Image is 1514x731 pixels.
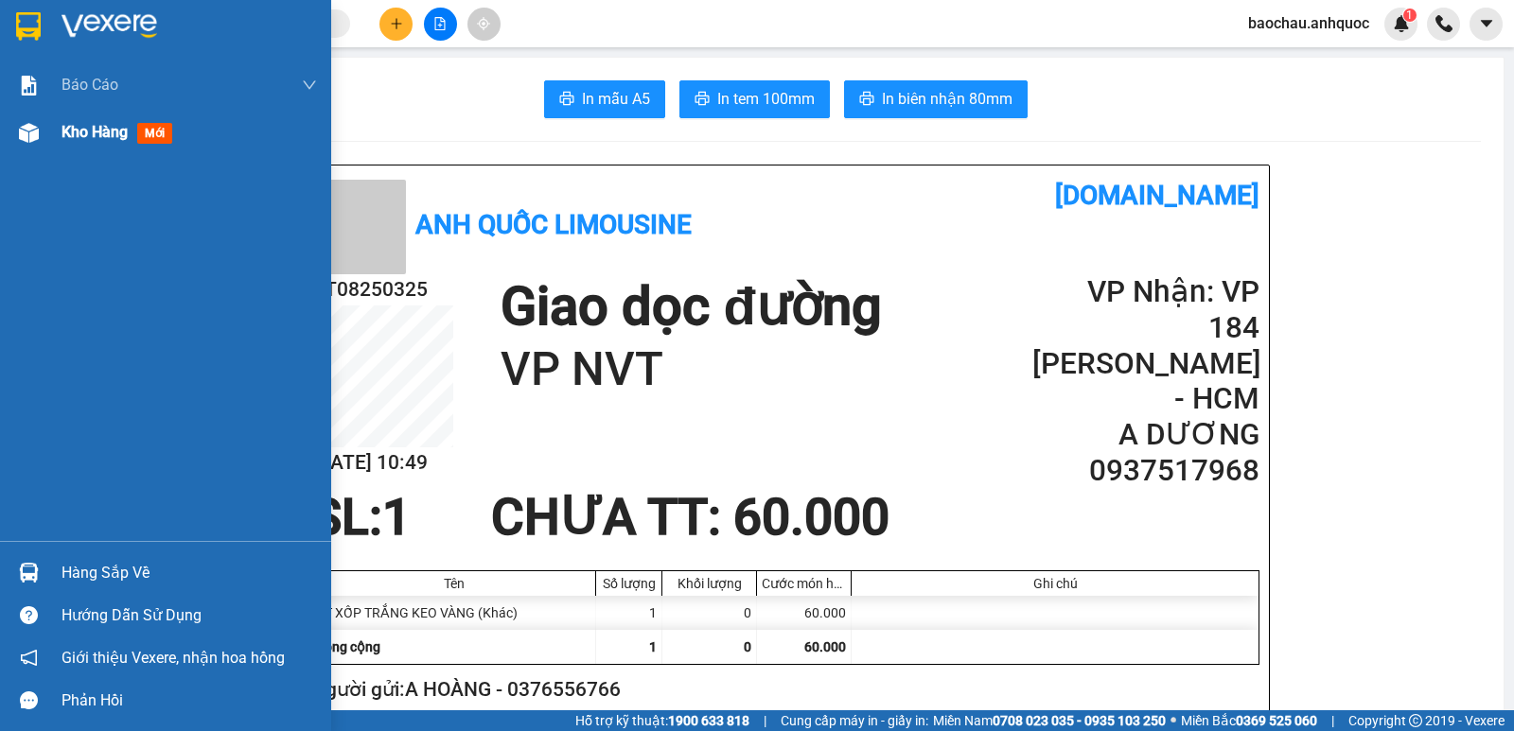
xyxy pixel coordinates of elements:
[311,447,453,479] h2: [DATE] 10:49
[311,488,382,547] span: SL:
[62,601,317,630] div: Hướng dẫn sử dụng
[302,78,317,93] span: down
[317,639,380,654] span: Tổng cộng
[181,107,343,133] div: 0937517968
[757,596,852,630] div: 60.000
[19,123,39,143] img: warehouse-icon
[667,576,751,591] div: Khối lượng
[1181,710,1317,731] span: Miền Bắc
[1236,713,1317,728] strong: 0369 525 060
[764,710,766,731] span: |
[882,87,1012,111] span: In biên nhận 80mm
[181,18,226,38] span: Nhận:
[20,606,38,624] span: question-circle
[575,710,749,731] span: Hỗ trợ kỹ thuật:
[16,18,45,38] span: Gửi:
[601,576,657,591] div: Số lượng
[1171,717,1176,724] span: ⚪️
[1055,180,1259,211] b: [DOMAIN_NAME]
[317,576,590,591] div: Tên
[668,713,749,728] strong: 1900 633 818
[477,17,490,30] span: aim
[62,687,317,715] div: Phản hồi
[933,710,1166,731] span: Miền Nam
[856,576,1254,591] div: Ghi chú
[1403,9,1417,22] sup: 1
[181,84,343,107] div: A DƯƠNG
[433,17,447,30] span: file-add
[993,713,1166,728] strong: 0708 023 035 - 0935 103 250
[559,91,574,109] span: printer
[1032,453,1259,489] h2: 0937517968
[804,639,846,654] span: 60.000
[1331,710,1334,731] span: |
[208,133,306,166] span: VP NVT
[781,710,928,731] span: Cung cấp máy in - giấy in:
[137,123,172,144] span: mới
[679,80,830,118] button: printerIn tem 100mm
[1032,274,1259,417] h2: VP Nhận: VP 184 [PERSON_NAME] - HCM
[859,91,874,109] span: printer
[467,8,501,41] button: aim
[16,84,167,111] div: 0376556766
[1409,714,1422,727] span: copyright
[181,16,343,84] div: VP 184 [PERSON_NAME] - HCM
[649,639,657,654] span: 1
[390,17,403,30] span: plus
[16,61,167,84] div: A HOÀNG
[379,8,413,41] button: plus
[20,649,38,667] span: notification
[1393,15,1410,32] img: icon-new-feature
[1478,15,1495,32] span: caret-down
[844,80,1028,118] button: printerIn biên nhận 80mm
[19,76,39,96] img: solution-icon
[544,80,665,118] button: printerIn mẫu A5
[382,488,411,547] span: 1
[415,209,692,240] b: Anh Quốc Limousine
[1406,9,1413,22] span: 1
[744,639,751,654] span: 0
[695,91,710,109] span: printer
[424,8,457,41] button: file-add
[1470,8,1503,41] button: caret-down
[311,674,1252,705] h2: Người gửi: A HOÀNG - 0376556766
[480,489,901,546] div: CHƯA TT : 60.000
[62,646,285,670] span: Giới thiệu Vexere, nhận hoa hồng
[762,576,846,591] div: Cước món hàng
[62,123,128,141] span: Kho hàng
[582,87,650,111] span: In mẫu A5
[312,596,596,630] div: 1T XỐP TRẮNG KEO VÀNG (Khác)
[20,691,38,709] span: message
[62,559,317,587] div: Hàng sắp về
[16,12,41,41] img: logo-vxr
[311,274,453,305] h2: VT08250325
[596,596,662,630] div: 1
[62,73,118,96] span: Báo cáo
[501,274,881,339] h1: Giao dọc đường
[1435,15,1452,32] img: phone-icon
[501,339,881,400] h1: VP NVT
[1233,11,1384,35] span: baochau.anhquoc
[1032,417,1259,453] h2: A DƯƠNG
[19,563,39,583] img: warehouse-icon
[16,16,167,61] div: VP 108 [PERSON_NAME]
[717,87,815,111] span: In tem 100mm
[662,596,757,630] div: 0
